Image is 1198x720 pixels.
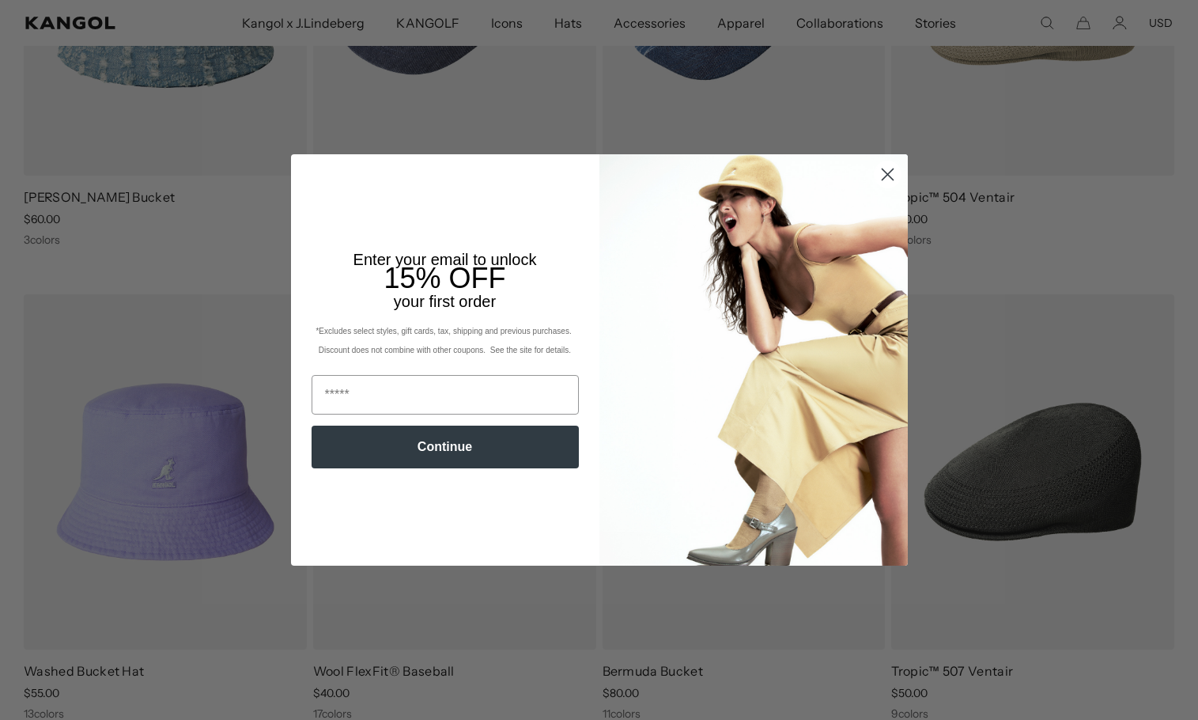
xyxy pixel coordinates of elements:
[599,154,908,566] img: 93be19ad-e773-4382-80b9-c9d740c9197f.jpeg
[394,293,496,310] span: your first order
[353,251,537,268] span: Enter your email to unlock
[316,327,573,354] span: *Excludes select styles, gift cards, tax, shipping and previous purchases. Discount does not comb...
[384,262,505,294] span: 15% OFF
[874,161,901,188] button: Close dialog
[312,426,579,468] button: Continue
[312,375,579,415] input: Email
